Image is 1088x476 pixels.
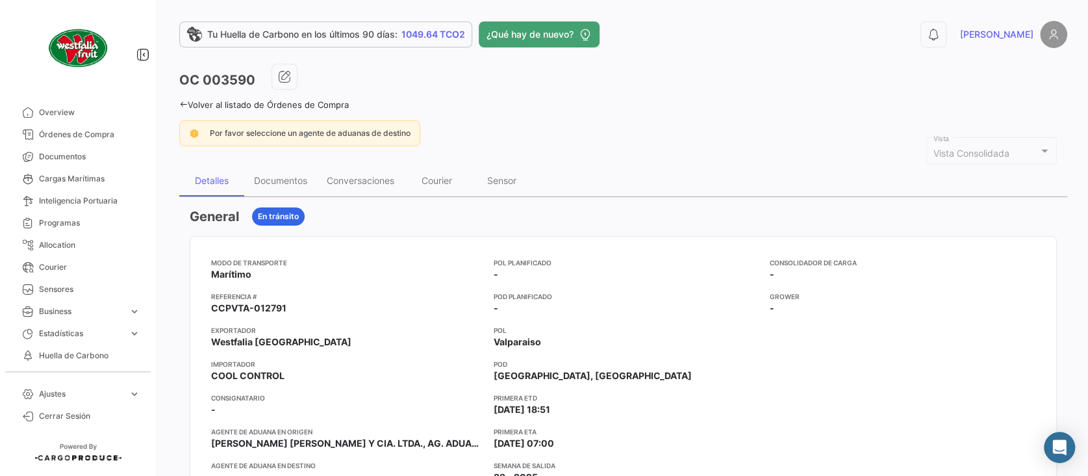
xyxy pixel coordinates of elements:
[770,258,1035,268] app-card-info-title: Consolidador de Carga
[494,393,759,403] app-card-info-title: Primera ETD
[211,427,483,437] app-card-info-title: Agente de Aduana en Origen
[211,325,483,336] app-card-info-title: Exportador
[10,234,145,256] a: Allocation
[1044,432,1075,463] div: Abrir Intercom Messenger
[211,359,483,369] app-card-info-title: Importador
[494,427,759,437] app-card-info-title: Primera ETA
[10,190,145,212] a: Inteligencia Portuaria
[327,175,394,186] div: Conversaciones
[190,207,239,226] h3: General
[770,291,1035,302] app-card-info-title: Grower
[211,336,351,349] span: Westfalia [GEOGRAPHIC_DATA]
[179,71,255,89] h3: OC 003590
[494,403,550,416] span: [DATE] 18:51
[401,28,465,41] span: 1049.64 TCO2
[10,168,145,190] a: Cargas Marítimas
[487,175,516,186] div: Sensor
[129,328,140,339] span: expand_more
[10,146,145,168] a: Documentos
[129,306,140,317] span: expand_more
[10,278,145,300] a: Sensores
[39,129,140,140] span: Órdenes de Compra
[494,291,759,302] app-card-info-title: POD Planificado
[494,268,498,281] span: -
[933,148,1009,159] mat-select-trigger: Vista Consolidada
[210,128,411,138] span: Por favor seleccione un agente de aduanas de destino
[770,268,774,281] span: -
[10,212,145,234] a: Programas
[195,175,229,186] div: Detalles
[960,28,1033,41] span: [PERSON_NAME]
[39,107,140,118] span: Overview
[770,302,774,315] span: -
[211,291,483,302] app-card-info-title: Referencia #
[258,211,299,222] span: En tránsito
[129,388,140,400] span: expand_more
[39,328,123,339] span: Estadísticas
[39,217,140,229] span: Programas
[211,403,216,416] span: -
[487,28,574,41] span: ¿Qué hay de nuevo?
[39,195,140,207] span: Inteligencia Portuaria
[10,124,145,146] a: Órdenes de Compra
[479,21,600,47] button: ¿Qué hay de nuevo?
[254,175,307,186] div: Documentos
[494,325,759,336] app-card-info-title: POL
[211,369,285,382] span: COOL CONTROL
[211,268,251,281] span: Marítimo
[494,336,541,349] span: Valparaiso
[39,306,123,317] span: Business
[422,175,452,186] div: Courier
[494,258,759,268] app-card-info-title: POL Planificado
[10,101,145,124] a: Overview
[39,410,140,422] span: Cerrar Sesión
[39,239,140,251] span: Allocation
[10,256,145,278] a: Courier
[1040,21,1067,48] img: placeholder-user.png
[39,173,140,185] span: Cargas Marítimas
[179,99,349,110] a: Volver al listado de Órdenes de Compra
[10,345,145,367] a: Huella de Carbono
[45,16,110,81] img: client-50.png
[211,393,483,403] app-card-info-title: Consignatario
[179,21,472,47] a: Tu Huella de Carbono en los últimos 90 días:1049.64 TCO2
[39,284,140,295] span: Sensores
[39,151,140,163] span: Documentos
[211,258,483,268] app-card-info-title: Modo de Transporte
[207,28,398,41] span: Tu Huella de Carbono en los últimos 90 días:
[39,261,140,273] span: Courier
[494,359,759,369] app-card-info-title: POD
[494,369,692,382] span: [GEOGRAPHIC_DATA], [GEOGRAPHIC_DATA]
[211,437,483,450] span: [PERSON_NAME] [PERSON_NAME] Y CIA. LTDA., AG. ADUANAS
[494,437,554,450] span: [DATE] 07:00
[211,460,483,471] app-card-info-title: Agente de Aduana en Destino
[39,350,140,362] span: Huella de Carbono
[39,388,123,400] span: Ajustes
[211,302,286,315] span: CCPVTA-012791
[494,460,759,471] app-card-info-title: Semana de Salida
[494,302,498,315] span: -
